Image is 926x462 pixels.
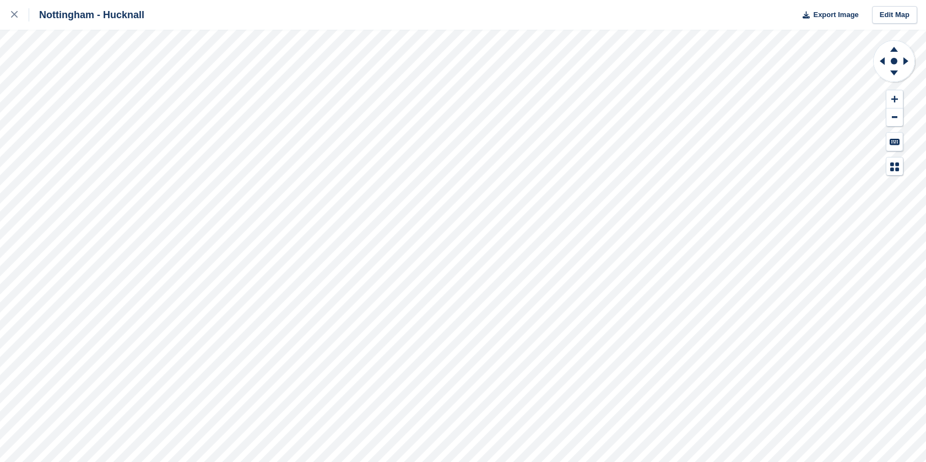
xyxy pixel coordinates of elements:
span: Export Image [813,9,858,20]
button: Export Image [796,6,859,24]
button: Zoom Out [886,108,903,127]
a: Edit Map [872,6,917,24]
button: Zoom In [886,90,903,108]
button: Keyboard Shortcuts [886,133,903,151]
button: Map Legend [886,157,903,176]
div: Nottingham - Hucknall [29,8,144,21]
